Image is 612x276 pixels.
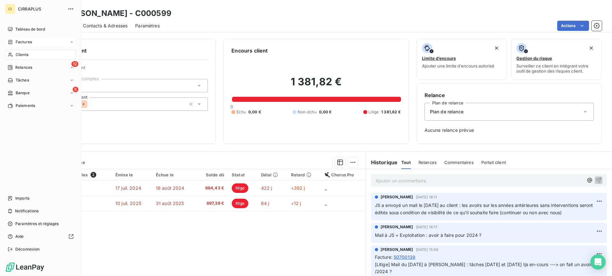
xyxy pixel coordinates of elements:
span: Propriétés Client [51,65,208,74]
span: Tout [401,160,411,165]
span: 64 j [261,201,269,206]
span: +12 j [291,201,301,206]
span: litige [232,183,248,193]
span: Commentaires [444,160,474,165]
span: 31 août 2025 [156,201,184,206]
span: [PERSON_NAME] [381,247,413,252]
span: Aucune relance prévue [425,127,594,133]
span: [Litige] Mail du [DATE] à [PERSON_NAME] : tâches [DATE] et [DATE] tjs en-cours ---> on fait un av... [375,262,593,274]
div: Échue le [156,172,192,177]
button: Actions [557,21,589,31]
span: Portail client [481,160,506,165]
span: 50700139 [394,254,415,260]
span: +392 j [291,185,305,191]
span: Gestion du risque [516,56,552,61]
div: Retard [291,172,317,177]
span: Échu [237,109,246,115]
span: Banque [16,90,30,96]
span: 1 381,82 € [381,109,401,115]
span: litige [232,199,248,208]
img: Logo LeanPay [5,262,45,272]
span: Contacts & Adresses [83,23,127,29]
span: 17 juil. 2024 [115,185,141,191]
span: 2 [91,172,96,178]
span: [DATE] 16:17 [416,225,438,229]
span: 16 août 2024 [156,185,185,191]
span: _ [325,185,327,191]
span: [PERSON_NAME] [381,194,413,200]
span: Notifications [15,208,39,214]
h2: 1 381,82 € [231,75,401,95]
span: Facture : [375,254,392,260]
span: Surveiller ce client en intégrant votre outil de gestion des risques client. [516,63,596,74]
div: Délai [261,172,283,177]
h6: Historique [366,159,398,166]
span: Litige [368,109,379,115]
span: Paiements [16,103,35,109]
span: Limite d’encours [422,56,456,61]
button: Limite d’encoursAjouter une limite d’encours autorisé [417,39,507,80]
span: Plan de relance [430,109,463,115]
div: CI [5,4,15,14]
span: 10 juil. 2025 [115,201,141,206]
span: Tableau de bord [15,26,45,32]
span: JS a envoyé un mail le [DATE] au client : les avoirs sur les années antérieures sans intervention... [375,202,594,215]
span: Clients [16,52,28,58]
span: Relances [419,160,437,165]
span: [PERSON_NAME] [381,224,413,230]
div: Solde dû [200,172,224,177]
span: Tâches [16,77,29,83]
span: Ajouter une limite d’encours autorisé [422,63,494,68]
span: Mail à JS + Exploitation : avoir à faire pour 2024 ? [375,232,482,238]
h6: Encours client [231,47,268,54]
span: _ [325,201,327,206]
span: CIRRAPLUS [18,6,64,11]
span: [DATE] 18:11 [416,195,437,199]
span: Paramètres et réglages [15,221,59,227]
span: 0,00 € [319,109,332,115]
span: 12 [71,61,78,67]
h3: * [PERSON_NAME] - C000599 [56,8,171,19]
div: Émise le [115,172,148,177]
span: 697,39 € [200,200,224,207]
div: Chorus Pro [325,172,362,177]
span: Déconnexion [15,246,40,252]
span: 0 [230,104,233,109]
div: Open Intercom Messenger [590,254,606,270]
span: Aide [15,234,24,239]
span: Non-échu [298,109,316,115]
span: 422 j [261,185,272,191]
span: 5 [73,87,78,92]
span: Paramètres [135,23,160,29]
button: Gestion du risqueSurveiller ce client en intégrant votre outil de gestion des risques client. [511,39,602,80]
h6: Informations client [39,47,208,54]
div: Statut [232,172,253,177]
span: [DATE] 15:50 [416,248,439,251]
span: 684,43 € [200,185,224,191]
span: Factures [16,39,32,45]
span: Imports [15,195,29,201]
span: 0,00 € [248,109,261,115]
span: Relances [15,65,32,70]
a: Aide [5,231,76,242]
h6: Relance [425,91,594,99]
input: Ajouter une valeur [87,101,92,107]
